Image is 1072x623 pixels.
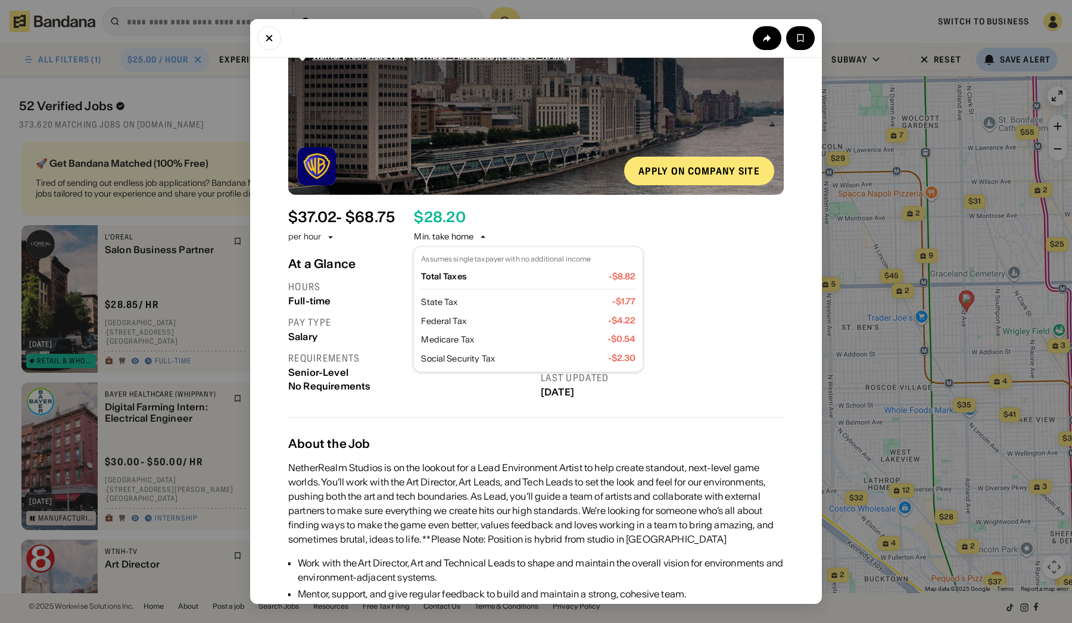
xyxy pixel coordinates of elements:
div: At a Glance [288,257,784,271]
div: Assumes single taxpayer with no additional income [421,254,635,264]
div: -$ 8.82 [609,272,636,282]
div: -$ 2.30 [608,353,636,365]
div: Mentor, support, and give regular feedback to build and maintain a strong, cohesive team. [298,587,784,601]
div: Last updated [541,372,784,384]
div: $ 28.20 [414,209,465,226]
div: Work with the Art Director, Art and Technical Leads to shape and maintain the overall vision for ... [298,556,784,584]
div: -$ 1.77 [612,297,636,309]
div: Pay type [288,316,531,329]
div: $ 37.02 - $68.75 [288,209,395,226]
div: Apply on company site [638,166,760,176]
div: Social Security Tax [421,353,607,365]
div: -$ 4.22 [608,316,636,328]
div: Promote skill-sharing through training sessions, clear documentation, and both written and video ... [298,603,784,618]
div: Hours [288,281,531,293]
div: Benefits [541,281,784,293]
button: Close [257,26,281,50]
div: Full-time [288,295,531,307]
div: per hour [288,231,321,243]
div: Federal Tax [421,316,607,328]
div: Min. take home [414,231,488,243]
div: NetherRealm Studios is on the lookout for a Lead Environment Artist to help create standout, next... [288,460,784,546]
div: State Tax [421,297,612,309]
div: About the Job [288,437,784,451]
div: Salary [288,331,531,342]
div: -$ 0.54 [607,334,636,346]
div: [DATE] [541,387,784,398]
div: Medicare Tax [421,334,607,346]
div: No Requirements [288,381,531,392]
div: Total Taxes [421,272,608,282]
div: Senior-Level [288,367,531,378]
img: Warner Bros. Discovery logo [298,147,336,185]
div: Requirements [288,352,531,365]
